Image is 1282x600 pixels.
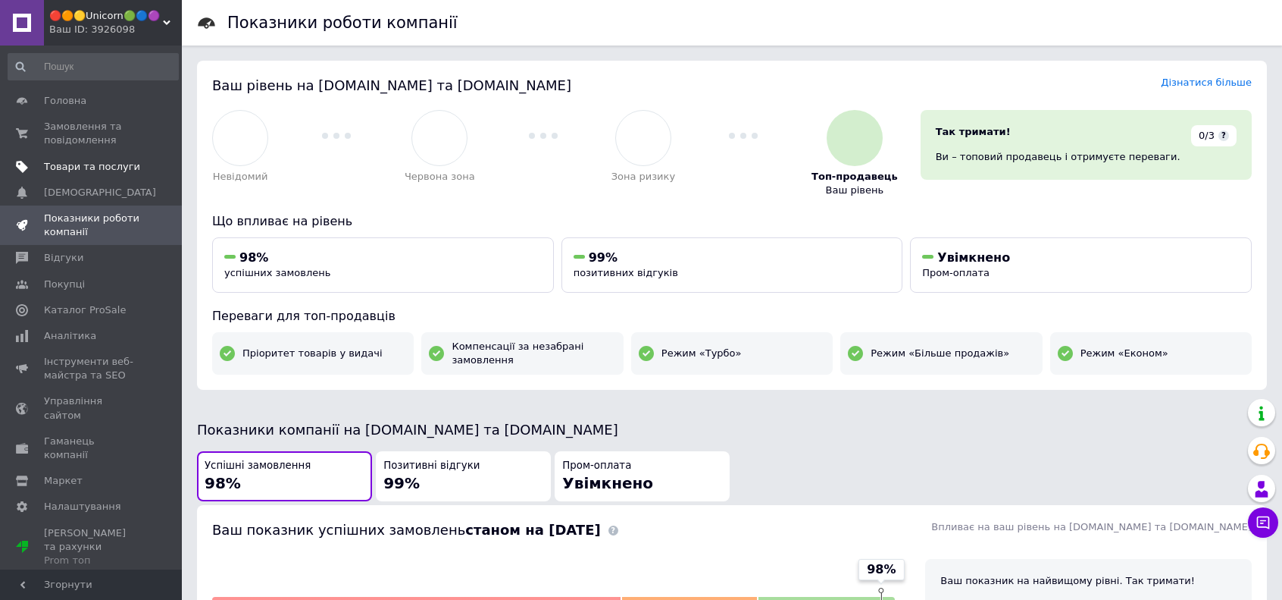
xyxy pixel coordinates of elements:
span: успішних замовлень [224,267,330,278]
span: Ваш рівень на [DOMAIN_NAME] та [DOMAIN_NAME] [212,77,571,93]
button: Успішні замовлення98% [197,451,372,502]
span: позитивних відгуків [574,267,678,278]
span: Каталог ProSale [44,303,126,317]
span: Увімкнено [562,474,653,492]
span: Так тримати! [936,126,1011,137]
button: Позитивні відгуки99% [376,451,551,502]
span: Що впливає на рівень [212,214,352,228]
span: Пром-оплата [562,459,631,473]
div: Ви – топовий продавець і отримуєте переваги. [936,150,1237,164]
button: Чат з покупцем [1248,507,1278,538]
span: Компенсації за незабрані замовлення [452,340,615,367]
div: 0/3 [1191,125,1237,146]
span: Пріоритет товарів у видачі [242,347,383,360]
img: :woman-shrugging: [231,129,250,148]
span: Замовлення та повідомлення [44,120,140,147]
span: Режим «Більше продажів» [871,347,1009,360]
span: Показники роботи компанії [44,212,140,239]
h1: Показники роботи компанії [227,14,458,32]
span: Налаштування [44,500,121,514]
span: Пром-оплата [922,267,990,278]
span: ? [1218,130,1229,141]
img: :see_no_evil: [430,129,449,148]
span: Інструменти веб-майстра та SEO [44,355,140,382]
span: Ваш рівень [826,184,884,197]
span: 99% [383,474,420,492]
img: :disappointed_relieved: [633,129,652,148]
div: Ваш показник на найвищому рівні. Так тримати! [940,574,1237,588]
span: Режим «Турбо» [661,347,742,360]
span: Головна [44,94,86,108]
div: Ваш ID: 3926098 [49,23,182,36]
span: 99% [589,250,618,265]
button: УвімкненоПром-оплата [910,237,1252,293]
span: Червона зона [405,170,475,184]
span: Покупці [44,278,85,291]
span: 98% [205,474,241,492]
span: 🔴🟠🟡Unicorn🟢🔵🟣 [49,9,163,23]
button: 98%успішних замовлень [212,237,554,293]
span: 98% [239,250,268,265]
span: Ваш показник успішних замовлень [212,522,601,538]
img: :rocket: [845,129,864,148]
span: Позитивні відгуки [383,459,480,473]
span: Невідомий [213,170,268,184]
span: Зона ризику [611,170,676,184]
b: станом на [DATE] [465,522,600,538]
span: Впливає на ваш рівень на [DOMAIN_NAME] та [DOMAIN_NAME] [931,521,1252,532]
span: Маркет [44,474,83,488]
span: Аналітика [44,329,96,343]
span: Режим «Економ» [1080,347,1168,360]
span: 98% [867,561,896,578]
button: Пром-оплатаУвімкнено [555,451,730,502]
span: [DEMOGRAPHIC_DATA] [44,186,156,199]
a: Дізнатися більше [1161,77,1252,88]
span: [PERSON_NAME] та рахунки [44,526,140,568]
span: Гаманець компанії [44,435,140,462]
button: 99%позитивних відгуків [561,237,903,293]
span: Переваги для топ-продавців [212,309,396,323]
span: Успішні замовлення [205,459,311,473]
span: Показники компанії на [DOMAIN_NAME] та [DOMAIN_NAME] [197,422,618,438]
span: Відгуки [44,251,83,265]
input: Пошук [8,53,179,80]
div: Prom топ [44,554,140,567]
span: Топ-продавець [811,170,898,184]
span: Товари та послуги [44,160,140,174]
span: Увімкнено [937,250,1010,265]
span: Управління сайтом [44,394,140,422]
